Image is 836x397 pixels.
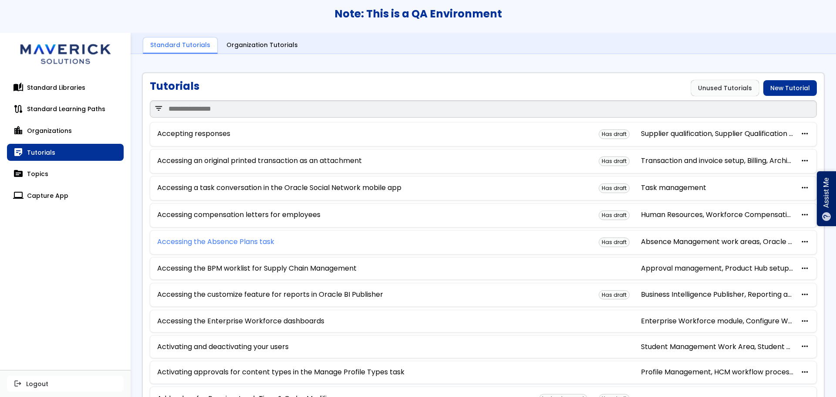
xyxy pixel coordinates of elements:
div: Has draft [599,238,630,247]
div: Has draft [599,210,630,220]
div: Profile Management, HCM workflow processes, Workflow, Approvals, and Notifications, Archive HCM, ... [641,368,793,376]
div: Transaction and invoice setup, Billing, and Archive FIN [641,157,793,165]
a: Activating and deactivating your users [157,343,289,351]
button: more_horiz [800,130,809,138]
div: Student Management Work Area and Student Account Creation and Management [641,343,793,351]
span: sticky_note_2 [14,148,23,157]
span: Assist Me [822,178,831,208]
span: filter_list [154,105,163,113]
span: computer [14,191,23,200]
button: more_horiz [800,184,809,192]
a: routeStandard Learning Paths [7,100,124,118]
span: location_city [14,126,23,135]
span: auto_stories [14,83,23,92]
div: Supplier qualification, Supplier Qualification Management, Supplier Qualifications, Module 1 - Ma... [641,130,793,138]
div: Has draft [599,156,630,166]
a: computerCapture App [7,187,124,204]
div: Business Intelligence Publisher, Reporting and Audit, Reporting, Transactions: Business Intellige... [641,291,793,299]
a: Accepting responses [157,130,230,138]
a: Accessing an original printed transaction as an attachment [157,157,362,165]
a: sticky_note_2Tutorials [7,144,124,161]
button: more_horiz [800,238,809,246]
span: logout [14,380,22,387]
a: New Tutorial [763,80,817,96]
a: Accessing the Enterprise Workforce dashboards [157,317,324,325]
a: topicTopics [7,165,124,183]
div: Task management [641,184,793,192]
div: Enterprise Workforce module, Configure Workforce, EPM Navigation, Archive EPM, and EPBCS Enterpri... [641,317,793,325]
img: logo.svg [13,33,118,72]
span: topic [14,170,23,178]
button: more_horiz [800,368,809,377]
a: location_cityOrganizations [7,122,124,139]
a: Standard Tutorials [143,37,218,54]
button: logoutLogout [7,376,124,391]
span: route [14,105,23,113]
a: Organization Tutorials [219,37,305,54]
a: auto_storiesStandard Libraries [7,79,124,96]
a: Accessing a task conversation in the Oracle Social Network mobile app [157,184,401,192]
button: more_horiz [800,317,809,326]
div: Absence Management work areas, Oracle Absence Management Cloud Overview, Archive HCM, and Absence... [641,238,793,246]
button: more_horiz [800,157,809,165]
div: Approval management, Product Hub setup and configuration, and Archive SCM [641,265,793,272]
div: Has draft [599,129,630,139]
button: more_horiz [800,211,809,219]
a: Accessing the Absence Plans task [157,238,274,246]
h1: Tutorials [150,80,199,96]
div: Assist Me [817,171,836,226]
a: Unused Tutorials [691,80,759,96]
div: Has draft [599,290,630,300]
a: Activating approvals for content types in the Manage Profile Types task [157,368,405,376]
button: more_horiz [800,291,809,299]
button: more_horiz [800,343,809,351]
a: Accessing the customize feature for reports in Oracle BI Publisher [157,291,383,299]
a: Accessing compensation letters for employees [157,211,320,219]
button: more_horiz [800,265,809,273]
div: Has draft [599,183,630,193]
a: Accessing the BPM worklist for Supply Chain Management [157,265,357,272]
div: Human Resources, Workforce Compensation Worksheets, Workforce compensation plans, Workforce Compe... [641,211,793,219]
